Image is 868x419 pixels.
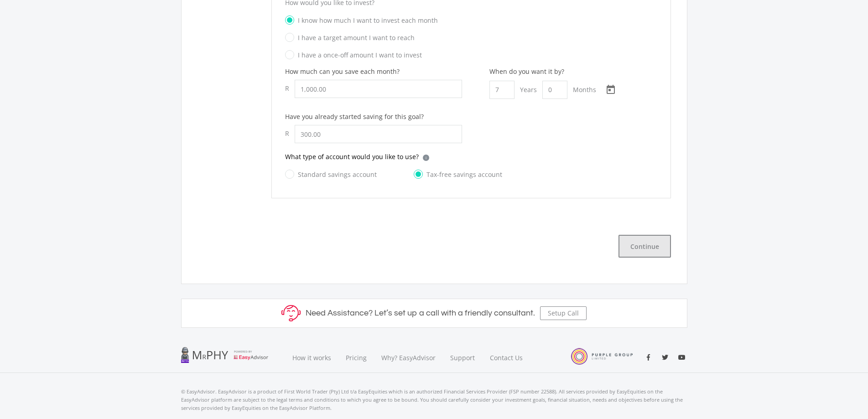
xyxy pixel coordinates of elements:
button: Continue [619,235,671,258]
a: Support [443,342,483,373]
div: Months [567,81,602,99]
input: 0.00 [295,125,462,143]
input: Months [542,81,567,99]
label: How much can you save each month? [285,67,400,76]
div: R [285,80,295,97]
div: i [423,155,429,161]
a: How it works [285,342,338,373]
div: R [285,125,295,142]
div: Years [515,81,542,99]
input: 0.00 [295,80,462,98]
a: Why? EasyAdvisor [374,342,443,373]
div: When do you want it by? [489,67,595,76]
button: Setup Call [540,306,587,320]
a: Contact Us [483,342,531,373]
label: Have you already started saving for this goal? [285,112,424,121]
label: Standard savings account [285,169,377,180]
h5: Need Assistance? Let’s set up a call with a friendly consultant. [306,308,535,318]
button: Open calendar [602,81,620,99]
label: Tax-free savings account [414,169,502,180]
p: © EasyAdvisor. EasyAdvisor is a product of First World Trader (Pty) Ltd t/a EasyEquities which is... [181,388,687,412]
label: I know how much I want to invest each month [285,15,438,26]
label: I have a target amount I want to reach [285,32,415,43]
a: Pricing [338,342,374,373]
input: Years [489,81,515,99]
p: What type of account would you like to use? [285,152,419,161]
label: I have a once-off amount I want to invest [285,49,422,61]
